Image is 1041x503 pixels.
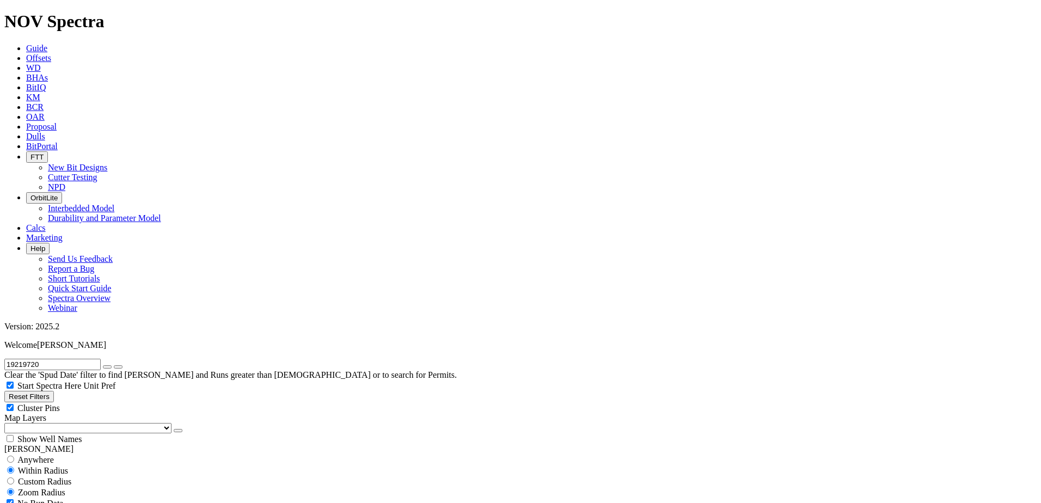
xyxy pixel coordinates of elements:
a: Short Tutorials [48,274,100,283]
input: Search [4,359,101,370]
a: Send Us Feedback [48,254,113,263]
span: Help [30,244,45,253]
span: Map Layers [4,413,46,422]
span: Custom Radius [18,477,71,486]
a: Spectra Overview [48,293,111,303]
a: Durability and Parameter Model [48,213,161,223]
span: OrbitLite [30,194,58,202]
a: Proposal [26,122,57,131]
a: BitIQ [26,83,46,92]
a: Calcs [26,223,46,232]
a: Marketing [26,233,63,242]
div: [PERSON_NAME] [4,444,1037,454]
a: BCR [26,102,44,112]
a: Offsets [26,53,51,63]
span: [PERSON_NAME] [37,340,106,349]
a: OAR [26,112,45,121]
span: FTT [30,153,44,161]
a: Interbedded Model [48,204,114,213]
a: Cutter Testing [48,173,97,182]
a: New Bit Designs [48,163,107,172]
input: Start Spectra Here [7,382,14,389]
a: WD [26,63,41,72]
a: BHAs [26,73,48,82]
a: KM [26,93,40,102]
span: Anywhere [17,455,54,464]
button: FTT [26,151,48,163]
span: Show Well Names [17,434,82,444]
span: Unit Pref [83,381,115,390]
a: Report a Bug [48,264,94,273]
span: Start Spectra Here [17,381,81,390]
button: Reset Filters [4,391,54,402]
a: Guide [26,44,47,53]
a: Quick Start Guide [48,284,111,293]
h1: NOV Spectra [4,11,1037,32]
div: Version: 2025.2 [4,322,1037,332]
span: Cluster Pins [17,403,60,413]
span: Within Radius [18,466,68,475]
a: NPD [48,182,65,192]
a: BitPortal [26,142,58,151]
p: Welcome [4,340,1037,350]
span: Clear the 'Spud Date' filter to find [PERSON_NAME] and Runs greater than [DEMOGRAPHIC_DATA] or to... [4,370,457,379]
button: OrbitLite [26,192,62,204]
span: Zoom Radius [18,488,65,497]
a: Dulls [26,132,45,141]
a: Webinar [48,303,77,312]
button: Help [26,243,50,254]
